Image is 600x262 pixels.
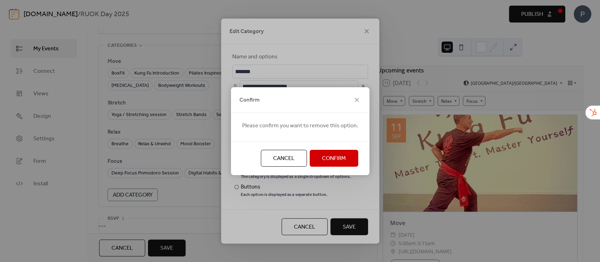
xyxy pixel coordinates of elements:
[239,96,260,104] span: Confirm
[310,150,358,167] button: Confirm
[242,122,358,130] span: Please confirm you want to remove this option.
[322,154,346,163] span: Confirm
[261,150,307,167] button: Cancel
[273,154,295,163] span: Cancel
